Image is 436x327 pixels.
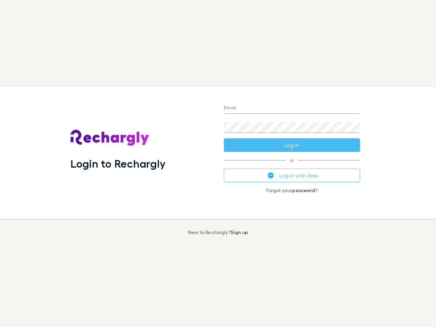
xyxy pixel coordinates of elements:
a: password [292,187,315,193]
img: Rechargly's Logo [71,130,150,146]
h1: Login to Rechargly [71,157,166,170]
img: Xero's logo [268,172,274,178]
p: Forgot your ? [224,188,360,193]
button: Log in with Xero [224,169,360,182]
p: New to Rechargly? [188,230,248,235]
button: Log in [224,138,360,152]
a: Sign up [231,229,248,235]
